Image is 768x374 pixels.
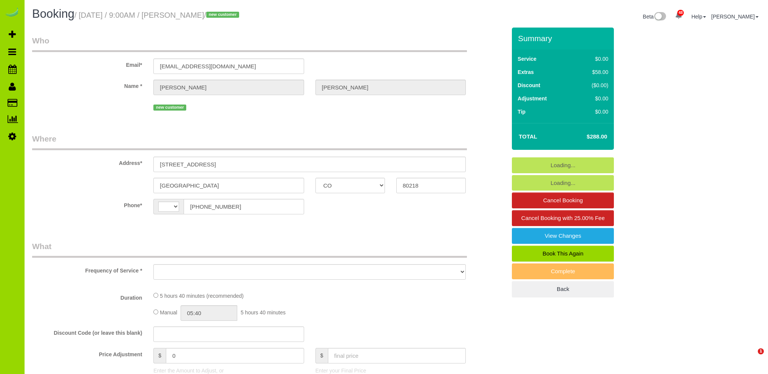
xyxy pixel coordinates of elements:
label: Duration [26,291,148,302]
label: Email* [26,58,148,69]
label: Name * [26,80,148,90]
span: 5 hours 40 minutes (recommended) [160,293,244,299]
label: Adjustment [518,95,547,102]
small: / [DATE] / 9:00AM / [PERSON_NAME] [74,11,241,19]
a: Cancel Booking [512,192,614,208]
label: Discount Code (or leave this blank) [26,326,148,337]
span: Manual [160,309,177,316]
a: Book This Again [512,246,614,262]
input: Phone* [184,199,304,214]
div: $0.00 [576,55,608,63]
span: Cancel Booking with 25.00% Fee [521,215,605,221]
label: Discount [518,82,540,89]
label: Phone* [26,199,148,209]
span: new customer [153,105,186,111]
legend: Who [32,35,467,52]
a: View Changes [512,228,614,244]
div: $0.00 [576,95,608,102]
input: First Name* [153,80,304,95]
div: ($0.00) [576,82,608,89]
label: Price Adjustment [26,348,148,358]
img: Automaid Logo [5,8,20,18]
div: $0.00 [576,108,608,115]
a: Back [512,281,614,297]
a: 48 [671,8,686,24]
h3: Summary [518,34,610,43]
label: Address* [26,157,148,167]
label: Extras [518,68,534,76]
input: City* [153,178,304,193]
a: Beta [643,14,666,20]
input: Zip Code* [396,178,466,193]
label: Frequency of Service * [26,264,148,274]
h4: $288.00 [564,134,607,140]
strong: Total [519,133,537,140]
input: final price [328,348,466,363]
label: Service [518,55,536,63]
span: 48 [677,10,684,16]
input: Last Name* [315,80,466,95]
span: / [204,11,241,19]
span: 1 [758,348,764,354]
legend: Where [32,133,467,150]
div: $58.00 [576,68,608,76]
a: [PERSON_NAME] [711,14,759,20]
iframe: Intercom live chat [742,348,760,366]
a: Cancel Booking with 25.00% Fee [512,210,614,226]
input: Email* [153,58,304,74]
span: Booking [32,7,74,20]
span: 5 hours 40 minutes [241,309,286,316]
span: $ [315,348,328,363]
img: New interface [654,12,666,22]
span: new customer [206,12,239,18]
legend: What [32,241,467,258]
label: Tip [518,108,525,115]
span: $ [153,348,166,363]
a: Help [691,14,706,20]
